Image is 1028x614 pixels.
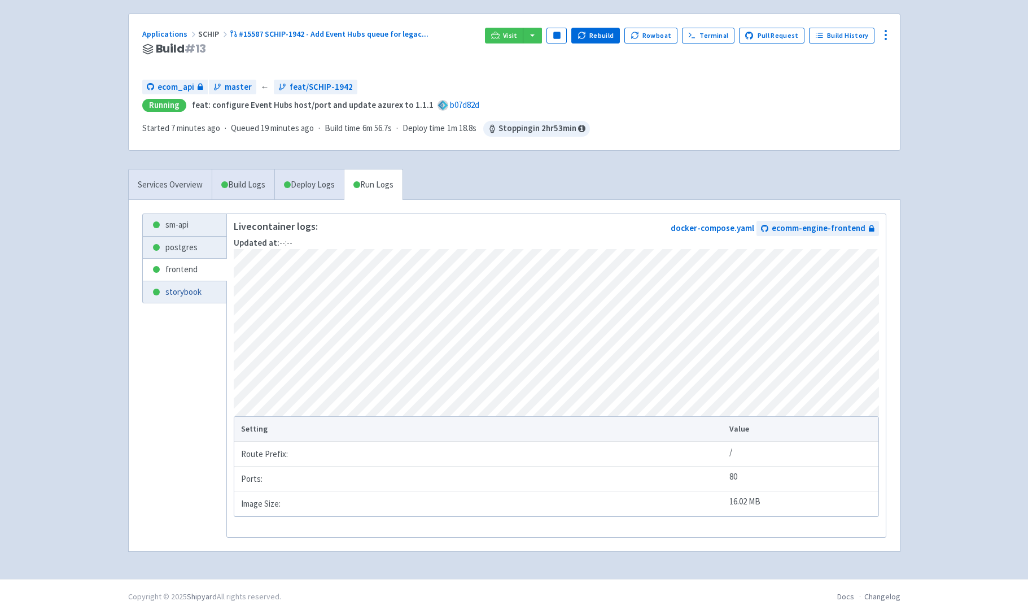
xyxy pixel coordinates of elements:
[142,121,590,137] div: · · ·
[682,28,734,43] a: Terminal
[546,28,567,43] button: Pause
[261,123,314,133] time: 19 minutes ago
[864,591,900,602] a: Changelog
[171,123,220,133] time: 7 minutes ago
[450,99,479,110] a: b07d82d
[234,237,279,248] strong: Updated at:
[234,237,292,248] span: --:--
[485,28,523,43] a: Visit
[503,31,518,40] span: Visit
[143,281,226,303] a: storybook
[739,28,805,43] a: Pull Request
[198,29,230,39] span: SCHIP
[447,122,476,135] span: 1m 18.8s
[225,81,252,94] span: master
[143,214,226,236] a: sm-api
[234,221,318,232] p: Live container logs:
[483,121,590,137] span: Stopping in 2 hr 53 min
[142,123,220,133] span: Started
[726,442,878,467] td: /
[261,81,269,94] span: ←
[362,122,392,135] span: 6m 56.7s
[143,259,226,281] a: frontend
[128,591,281,603] div: Copyright © 2025 All rights reserved.
[290,81,353,94] span: feat/SCHIP-1942
[185,41,207,56] span: # 13
[230,29,431,39] a: #15587 SCHIP-1942 - Add Event Hubs queue for legac...
[837,591,854,602] a: Docs
[756,221,879,236] a: ecomm-engine-frontend
[192,99,434,110] strong: feat: configure Event Hubs host/port and update azurex to 1.1.1
[209,80,256,95] a: master
[142,80,208,95] a: ecom_api
[156,42,207,55] span: Build
[234,467,726,491] td: Ports:
[212,169,274,201] a: Build Logs
[231,123,314,133] span: Queued
[571,28,620,43] button: Rebuild
[143,237,226,259] a: postgres
[344,169,403,201] a: Run Logs
[809,28,874,43] a: Build History
[234,442,726,467] td: Route Prefix:
[239,29,428,39] span: #15587 SCHIP-1942 - Add Event Hubs queue for legac ...
[234,491,726,516] td: Image Size:
[158,81,194,94] span: ecom_api
[325,122,360,135] span: Build time
[726,417,878,442] th: Value
[129,169,212,201] a: Services Overview
[624,28,677,43] button: Rowboat
[187,591,217,602] a: Shipyard
[274,169,344,201] a: Deploy Logs
[142,99,186,112] div: Running
[142,29,198,39] a: Applications
[234,417,726,442] th: Setting
[671,223,754,233] a: docker-compose.yaml
[274,80,357,95] a: feat/SCHIP-1942
[726,467,878,491] td: 80
[772,222,865,235] span: ecomm-engine-frontend
[726,491,878,516] td: 16.02 MB
[403,122,445,135] span: Deploy time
